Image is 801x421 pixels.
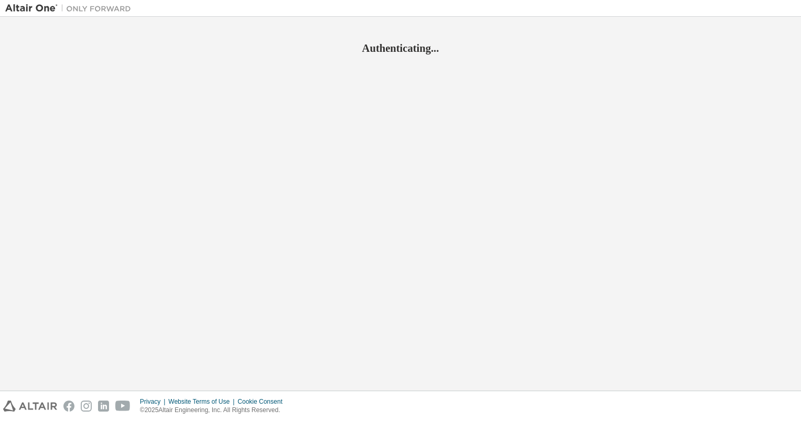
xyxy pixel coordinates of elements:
[98,401,109,412] img: linkedin.svg
[140,397,168,406] div: Privacy
[115,401,131,412] img: youtube.svg
[5,3,136,14] img: Altair One
[3,401,57,412] img: altair_logo.svg
[81,401,92,412] img: instagram.svg
[5,41,796,55] h2: Authenticating...
[140,406,289,415] p: © 2025 Altair Engineering, Inc. All Rights Reserved.
[168,397,237,406] div: Website Terms of Use
[237,397,288,406] div: Cookie Consent
[63,401,74,412] img: facebook.svg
